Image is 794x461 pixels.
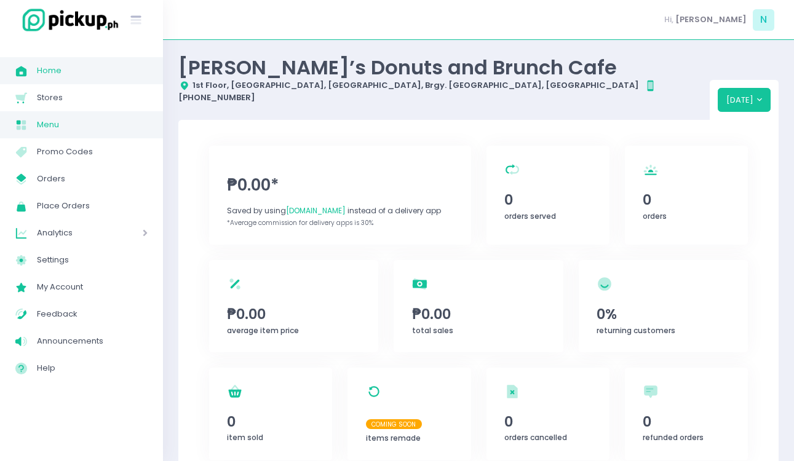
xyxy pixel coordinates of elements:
span: ₱0.00 [227,304,360,325]
span: orders [643,211,667,221]
span: 0 [643,411,730,432]
div: 1st Floor, [GEOGRAPHIC_DATA], [GEOGRAPHIC_DATA], Brgy. [GEOGRAPHIC_DATA], [GEOGRAPHIC_DATA] [PHON... [178,79,710,104]
span: N [753,9,774,31]
span: [PERSON_NAME] [675,14,747,26]
a: 0refunded orders [625,368,748,460]
a: 0%returning customers [579,260,748,352]
a: 0orders served [486,146,609,245]
img: logo [15,7,120,33]
a: 0item sold [209,368,332,460]
a: 0orders cancelled [486,368,609,460]
span: Hi, [664,14,673,26]
button: [DATE] [718,88,771,111]
span: refunded orders [643,432,704,443]
span: My Account [37,279,148,295]
div: [PERSON_NAME]’s Donuts and Brunch Cafe [178,55,710,79]
span: Coming Soon [366,419,423,429]
span: items remade [366,433,421,443]
span: Stores [37,90,148,106]
span: 0 [504,411,592,432]
span: returning customers [597,325,675,336]
span: ₱0.00* [227,173,453,197]
span: item sold [227,432,263,443]
span: Announcements [37,333,148,349]
span: Menu [37,117,148,133]
span: Home [37,63,148,79]
span: Analytics [37,225,108,241]
span: total sales [412,325,453,336]
span: 0 [504,189,592,210]
span: orders cancelled [504,432,567,443]
div: Saved by using instead of a delivery app [227,205,453,216]
span: 0% [597,304,730,325]
span: Help [37,360,148,376]
a: ₱0.00average item price [209,260,378,352]
span: Orders [37,171,148,187]
a: 0orders [625,146,748,245]
span: Feedback [37,306,148,322]
a: ₱0.00total sales [394,260,563,352]
span: 0 [643,189,730,210]
span: average item price [227,325,299,336]
span: ₱0.00 [412,304,546,325]
span: Settings [37,252,148,268]
span: Promo Codes [37,144,148,160]
span: orders served [504,211,556,221]
span: *Average commission for delivery apps is 30% [227,218,373,227]
span: Place Orders [37,198,148,214]
span: [DOMAIN_NAME] [286,205,346,216]
span: 0 [227,411,314,432]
